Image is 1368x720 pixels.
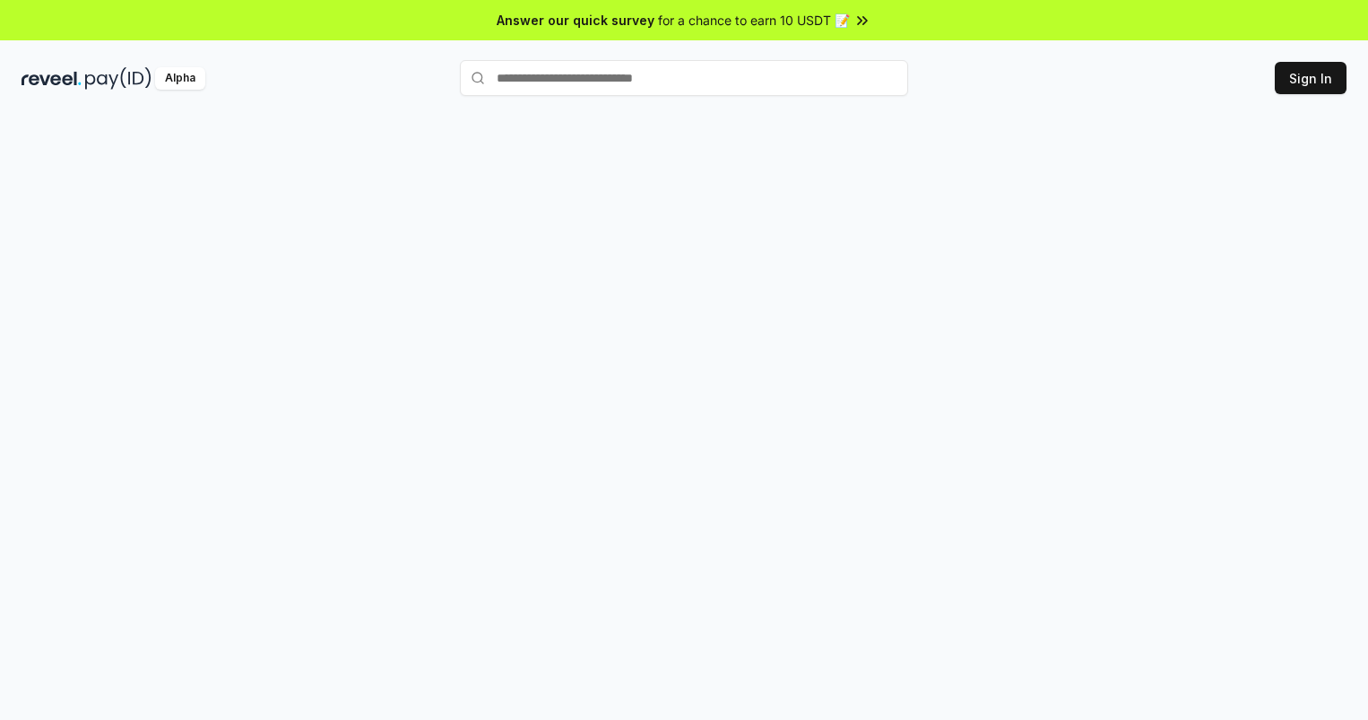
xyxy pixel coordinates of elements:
span: for a chance to earn 10 USDT 📝 [658,11,850,30]
img: reveel_dark [22,67,82,90]
img: pay_id [85,67,152,90]
span: Answer our quick survey [497,11,654,30]
div: Alpha [155,67,205,90]
button: Sign In [1275,62,1346,94]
